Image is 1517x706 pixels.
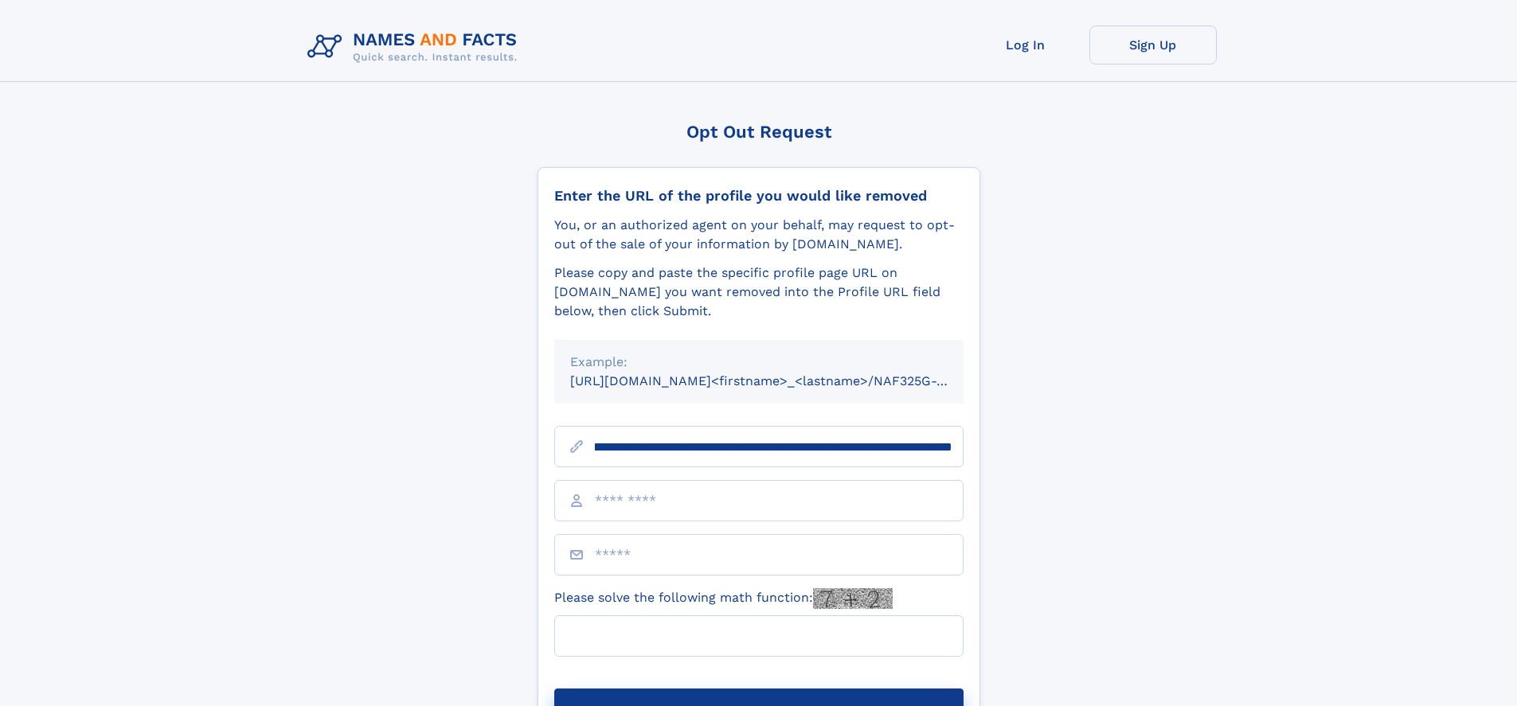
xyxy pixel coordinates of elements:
[554,263,964,321] div: Please copy and paste the specific profile page URL on [DOMAIN_NAME] you want removed into the Pr...
[962,25,1089,64] a: Log In
[570,373,994,388] small: [URL][DOMAIN_NAME]<firstname>_<lastname>/NAF325G-xxxxxxxx
[1089,25,1217,64] a: Sign Up
[554,187,964,205] div: Enter the URL of the profile you would like removed
[554,588,893,609] label: Please solve the following math function:
[301,25,530,68] img: Logo Names and Facts
[538,122,980,142] div: Opt Out Request
[554,216,964,254] div: You, or an authorized agent on your behalf, may request to opt-out of the sale of your informatio...
[570,353,948,372] div: Example:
